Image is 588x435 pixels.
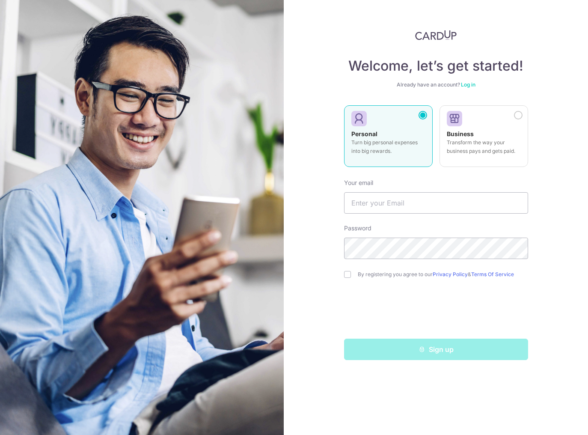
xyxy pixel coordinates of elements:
[344,192,528,214] input: Enter your Email
[447,138,521,155] p: Transform the way your business pays and gets paid.
[415,30,457,40] img: CardUp Logo
[344,179,373,187] label: Your email
[358,271,528,278] label: By registering you agree to our &
[351,138,425,155] p: Turn big personal expenses into big rewards.
[447,130,474,137] strong: Business
[461,81,475,88] a: Log in
[440,105,528,172] a: Business Transform the way your business pays and gets paid.
[471,271,514,277] a: Terms Of Service
[344,57,528,74] h4: Welcome, let’s get started!
[344,81,528,88] div: Already have an account?
[351,130,377,137] strong: Personal
[344,224,371,232] label: Password
[371,295,501,328] iframe: reCAPTCHA
[433,271,468,277] a: Privacy Policy
[344,105,433,172] a: Personal Turn big personal expenses into big rewards.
